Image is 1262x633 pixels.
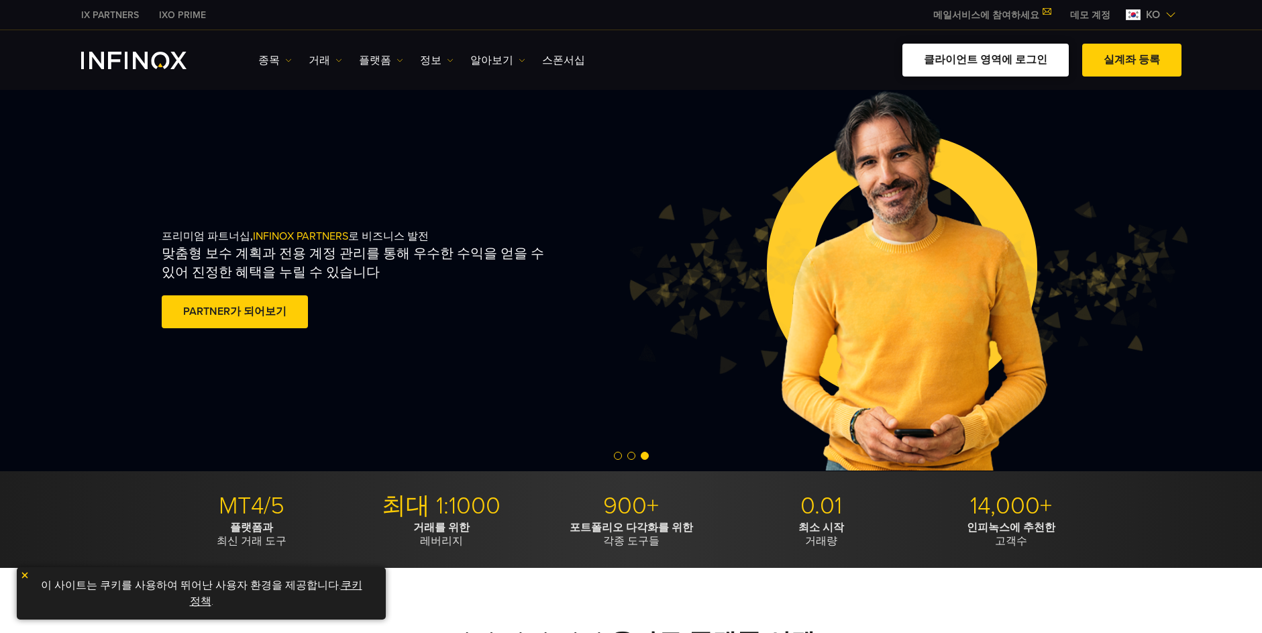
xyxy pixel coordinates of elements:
a: 종목 [258,52,292,68]
span: Go to slide 1 [614,452,622,460]
p: 최신 거래 도구 [162,521,341,548]
p: 각종 도구들 [541,521,721,548]
a: 정보 [420,52,454,68]
div: 프리미엄 파트너십, 로 비즈니스 발전 [162,208,660,353]
a: INFINOX [71,8,149,22]
span: INFINOX PARTNERS [253,230,348,243]
strong: 인피녹스에 추천한 [967,521,1055,534]
p: 거래량 [731,521,911,548]
span: Go to slide 3 [641,452,649,460]
a: INFINOX MENU [1060,8,1120,22]
img: yellow close icon [20,571,30,580]
p: 최대 1:1000 [352,491,531,521]
strong: 포트폴리오 다각화를 위한 [570,521,693,534]
strong: 거래를 위한 [413,521,470,534]
p: 맞춤형 보수 계획과 전용 계정 관리를 통해 우수한 수익을 얻을 수 있어 진정한 혜택을 누릴 수 있습니다 [162,244,560,282]
a: 플랫폼 [359,52,403,68]
p: 이 사이트는 쿠키를 사용하여 뛰어난 사용자 환경을 제공합니다. . [23,574,379,613]
a: 알아보기 [470,52,525,68]
span: Go to slide 2 [627,452,635,460]
a: 스폰서십 [542,52,585,68]
strong: 최소 시작 [798,521,844,534]
a: 메일서비스에 참여하세요 [923,9,1060,21]
a: INFINOX Logo [81,52,218,69]
a: INFINOX [149,8,216,22]
span: ko [1141,7,1165,23]
a: PARTNER가 되어보기 [162,295,308,328]
p: 레버리지 [352,521,531,548]
a: 실계좌 등록 [1082,44,1181,77]
p: 고객수 [921,521,1101,548]
p: 14,000+ [921,491,1101,521]
p: 900+ [541,491,721,521]
p: MT4/5 [162,491,341,521]
a: 거래 [309,52,342,68]
p: 0.01 [731,491,911,521]
strong: 플랫폼과 [230,521,273,534]
a: 클라이언트 영역에 로그인 [902,44,1069,77]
